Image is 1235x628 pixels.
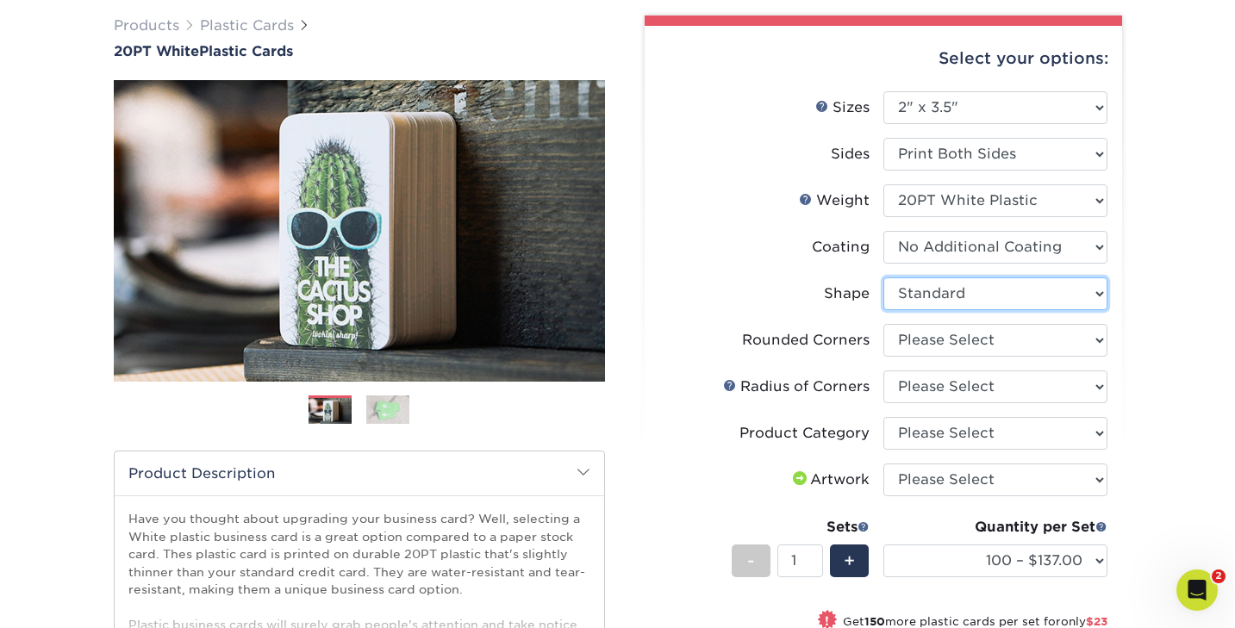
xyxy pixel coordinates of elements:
[114,43,605,59] a: 20PT WhitePlastic Cards
[732,517,870,538] div: Sets
[824,283,870,304] div: Shape
[815,97,870,118] div: Sizes
[114,61,605,401] img: 20PT White 01
[812,237,870,258] div: Coating
[4,575,147,622] iframe: Google Customer Reviews
[1212,569,1226,583] span: 2
[1176,569,1218,611] iframe: Intercom live chat
[742,330,870,351] div: Rounded Corners
[658,26,1108,91] div: Select your options:
[366,395,409,425] img: Plastic Cards 02
[1086,615,1107,628] span: $23
[789,469,870,490] div: Artwork
[723,376,870,397] div: Radius of Corners
[1061,615,1107,628] span: only
[114,43,605,59] h1: Plastic Cards
[799,190,870,211] div: Weight
[309,396,352,426] img: Plastic Cards 01
[864,615,885,628] strong: 150
[200,17,294,34] a: Plastic Cards
[114,43,199,59] span: 20PT White
[114,17,179,34] a: Products
[115,451,604,495] h2: Product Description
[739,423,870,444] div: Product Category
[883,517,1107,538] div: Quantity per Set
[747,548,755,574] span: -
[844,548,855,574] span: +
[831,144,870,165] div: Sides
